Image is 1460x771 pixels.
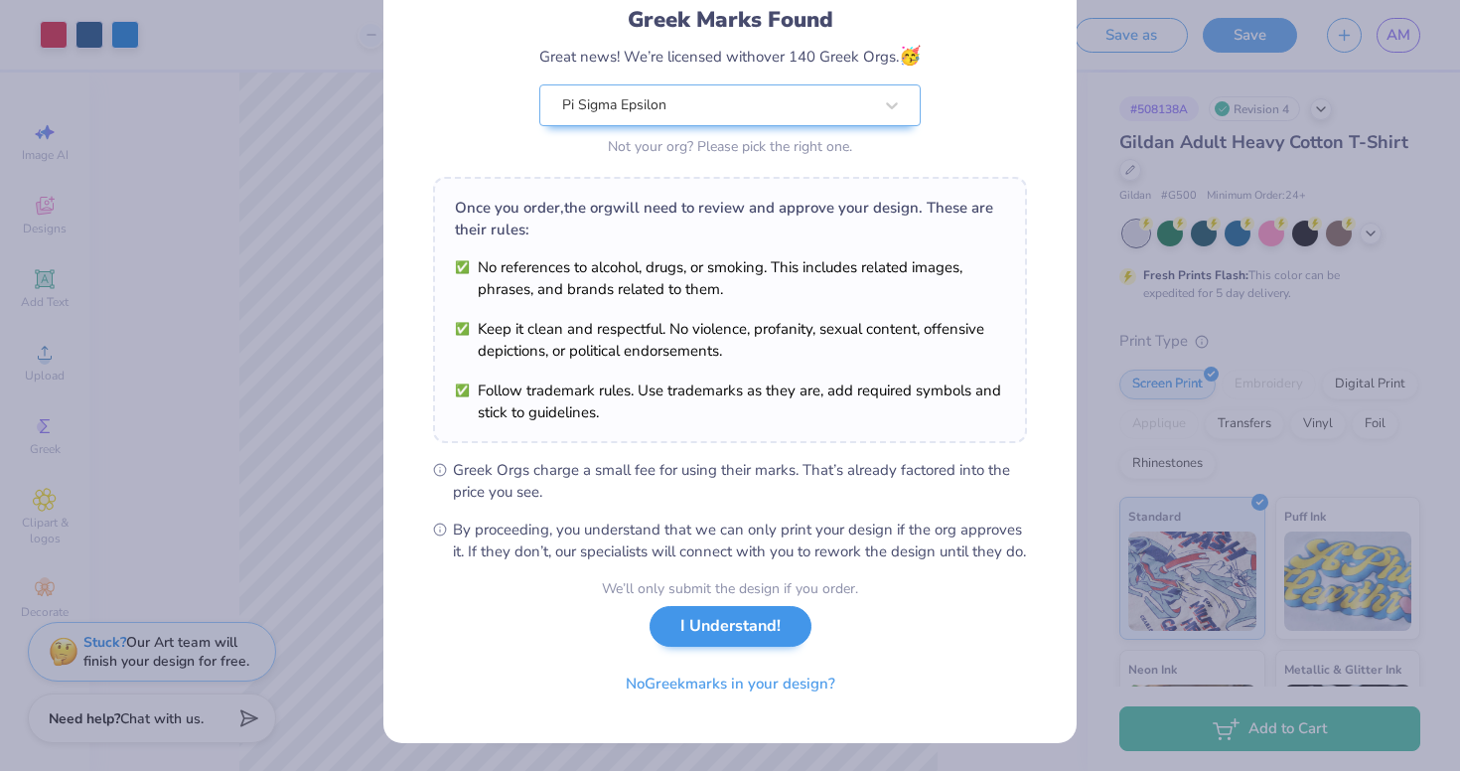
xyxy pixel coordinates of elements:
button: I Understand! [650,606,811,647]
span: 🥳 [899,44,921,68]
li: Keep it clean and respectful. No violence, profanity, sexual content, offensive depictions, or po... [455,318,1005,362]
div: We’ll only submit the design if you order. [602,578,858,599]
li: No references to alcohol, drugs, or smoking. This includes related images, phrases, and brands re... [455,256,1005,300]
button: NoGreekmarks in your design? [609,664,852,704]
span: By proceeding, you understand that we can only print your design if the org approves it. If they ... [453,519,1027,562]
div: Not your org? Please pick the right one. [539,136,921,157]
div: Great news! We’re licensed with over 140 Greek Orgs. [539,43,921,70]
li: Follow trademark rules. Use trademarks as they are, add required symbols and stick to guidelines. [455,380,1005,423]
div: Once you order, the org will need to review and approve your design. These are their rules: [455,197,1005,240]
div: Greek Marks Found [539,4,921,36]
span: Greek Orgs charge a small fee for using their marks. That’s already factored into the price you see. [453,459,1027,503]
